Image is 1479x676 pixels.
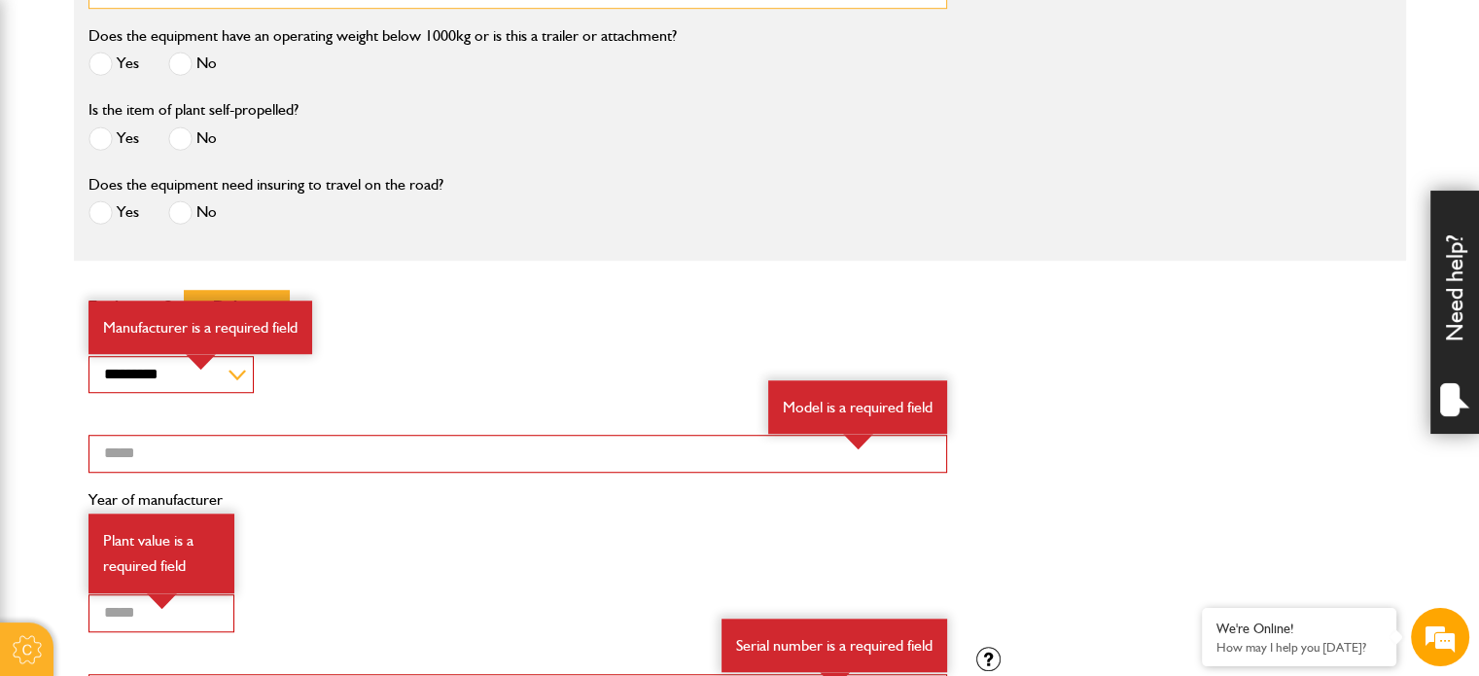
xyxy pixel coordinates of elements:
[88,126,139,151] label: Yes
[168,126,217,151] label: No
[88,28,677,44] label: Does the equipment have an operating weight below 1000kg or is this a trailer or attachment?
[164,297,173,315] span: 2
[25,352,355,513] textarea: Type your message and hit 'Enter'
[319,10,366,56] div: Minimize live chat window
[88,514,234,592] div: Plant value is a required field
[88,52,139,76] label: Yes
[88,290,947,322] p: Equipment
[33,108,82,135] img: d_20077148190_company_1631870298795_20077148190
[88,334,947,349] label: Manufacturer
[88,200,139,225] label: Yes
[101,109,327,134] div: Chat with us now
[1430,191,1479,434] div: Need help?
[1216,621,1382,637] div: We're Online!
[184,290,290,322] button: Delete
[88,102,299,118] label: Is the item of plant self-propelled?
[88,177,443,193] label: Does the equipment need insuring to travel on the road?
[25,180,355,223] input: Enter your last name
[1216,640,1382,655] p: How may I help you today?
[186,354,216,370] img: error-box-arrow.svg
[843,434,873,449] img: error-box-arrow.svg
[147,593,177,609] img: error-box-arrow.svg
[25,295,355,338] input: Enter your phone number
[88,301,312,355] div: Manufacturer is a required field
[25,237,355,280] input: Enter your email address
[168,200,217,225] label: No
[264,529,353,555] em: Start Chat
[722,619,947,673] div: Serial number is a required field
[768,380,947,435] div: Model is a required field
[168,52,217,76] label: No
[88,492,947,508] label: Year of manufacturer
